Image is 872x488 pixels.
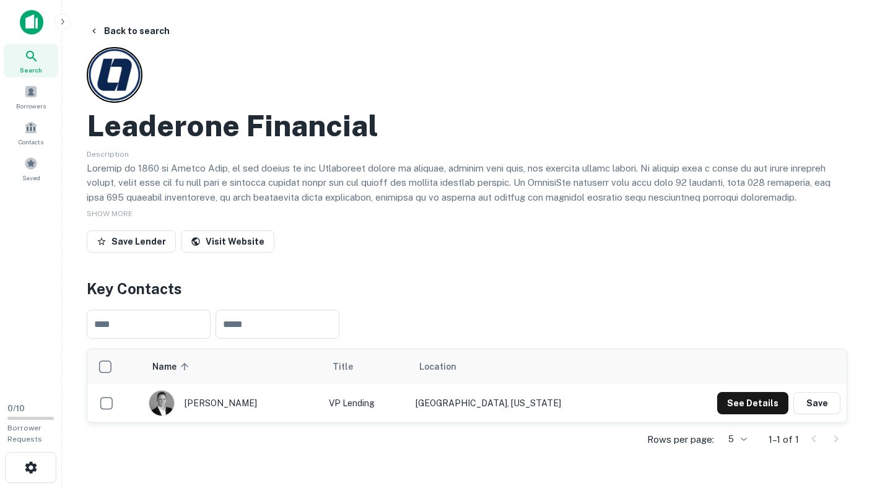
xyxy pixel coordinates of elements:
span: Description [87,150,129,159]
a: Search [4,44,58,77]
img: capitalize-icon.png [20,10,43,35]
p: 1–1 of 1 [769,432,799,447]
a: Visit Website [181,230,274,253]
button: See Details [717,392,788,414]
span: Location [419,359,456,374]
span: 0 / 10 [7,404,25,413]
span: Saved [22,173,40,183]
span: SHOW MORE [87,209,133,218]
button: Save Lender [87,230,176,253]
th: Location [409,349,645,384]
p: Loremip do 1860 si Ametco Adip, el sed doeius te inc Utlaboreet dolore ma aliquae, adminim veni q... [87,161,847,307]
span: Borrower Requests [7,424,42,443]
div: 5 [719,430,749,448]
a: Borrowers [4,80,58,113]
div: scrollable content [87,349,847,422]
span: Borrowers [16,101,46,111]
p: Rows per page: [647,432,714,447]
a: Saved [4,152,58,185]
button: Save [793,392,840,414]
h4: Key Contacts [87,277,847,300]
td: [GEOGRAPHIC_DATA], [US_STATE] [409,384,645,422]
h2: Leaderone Financial [87,108,378,144]
span: Search [20,65,42,75]
span: Title [333,359,369,374]
span: Contacts [19,137,43,147]
img: 1539974370891 [149,391,174,416]
a: Contacts [4,116,58,149]
td: VP Lending [323,384,409,422]
button: Back to search [84,20,175,42]
iframe: Chat Widget [810,389,872,448]
span: Name [152,359,193,374]
th: Title [323,349,409,384]
th: Name [142,349,322,384]
div: [PERSON_NAME] [149,390,316,416]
